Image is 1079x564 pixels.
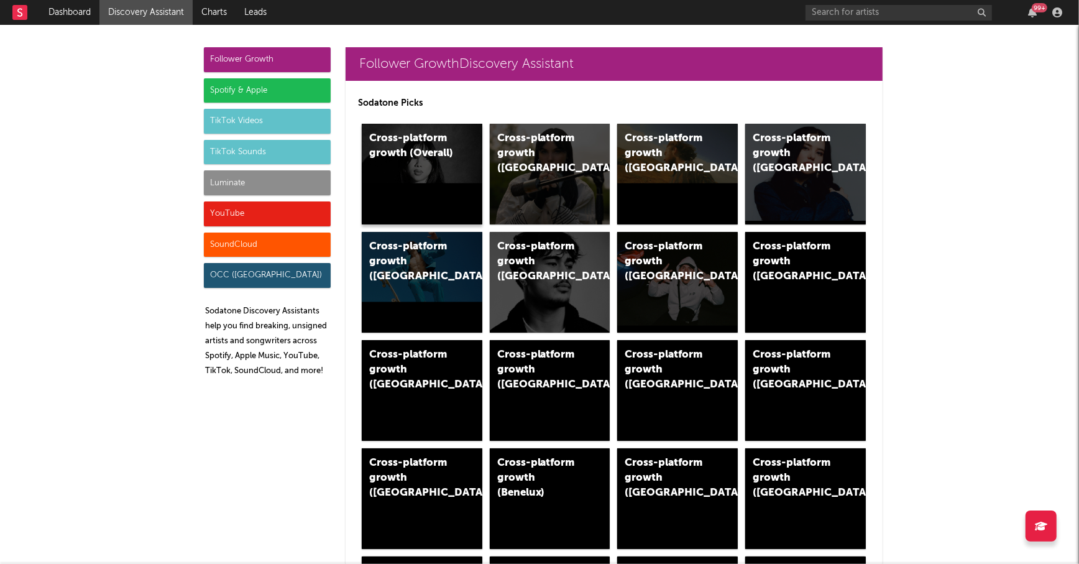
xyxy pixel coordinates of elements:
div: Cross-platform growth ([GEOGRAPHIC_DATA]) [625,131,709,176]
div: TikTok Videos [204,109,331,134]
div: Cross-platform growth ([GEOGRAPHIC_DATA]) [753,456,837,501]
div: Cross-platform growth ([GEOGRAPHIC_DATA]) [497,348,582,392]
div: Cross-platform growth ([GEOGRAPHIC_DATA]) [369,348,454,392]
a: Cross-platform growth ([GEOGRAPHIC_DATA]) [617,124,738,224]
a: Cross-platform growth ([GEOGRAPHIC_DATA]) [745,124,866,224]
div: Cross-platform growth ([GEOGRAPHIC_DATA]) [753,348,837,392]
p: Sodatone Discovery Assistants help you find breaking, unsigned artists and songwriters across Spo... [205,304,331,379]
div: OCC ([GEOGRAPHIC_DATA]) [204,263,331,288]
div: Cross-platform growth (Overall) [369,131,454,161]
a: Cross-platform growth ([GEOGRAPHIC_DATA]) [617,448,738,549]
div: Cross-platform growth ([GEOGRAPHIC_DATA]) [497,239,582,284]
a: Cross-platform growth ([GEOGRAPHIC_DATA]) [490,232,610,333]
div: YouTube [204,201,331,226]
div: Cross-platform growth ([GEOGRAPHIC_DATA]) [625,456,709,501]
a: Cross-platform growth ([GEOGRAPHIC_DATA]) [362,340,482,441]
a: Cross-platform growth ([GEOGRAPHIC_DATA]) [362,448,482,549]
div: Follower Growth [204,47,331,72]
div: 99 + [1032,3,1047,12]
a: Cross-platform growth ([GEOGRAPHIC_DATA]) [745,232,866,333]
div: Cross-platform growth (Benelux) [497,456,582,501]
a: Cross-platform growth (Benelux) [490,448,610,549]
div: Cross-platform growth ([GEOGRAPHIC_DATA]) [625,348,709,392]
div: Cross-platform growth ([GEOGRAPHIC_DATA]) [369,456,454,501]
button: 99+ [1028,7,1037,17]
div: Cross-platform growth ([GEOGRAPHIC_DATA]) [753,131,837,176]
a: Cross-platform growth ([GEOGRAPHIC_DATA]) [617,340,738,441]
div: Cross-platform growth ([GEOGRAPHIC_DATA]) [753,239,837,284]
a: Cross-platform growth ([GEOGRAPHIC_DATA]) [745,340,866,441]
a: Follower GrowthDiscovery Assistant [346,47,883,81]
a: Cross-platform growth (Overall) [362,124,482,224]
div: TikTok Sounds [204,140,331,165]
p: Sodatone Picks [358,96,870,111]
div: Luminate [204,170,331,195]
a: Cross-platform growth ([GEOGRAPHIC_DATA]) [490,340,610,441]
input: Search for artists [806,5,992,21]
div: Cross-platform growth ([GEOGRAPHIC_DATA]/GSA) [625,239,709,284]
a: Cross-platform growth ([GEOGRAPHIC_DATA]) [362,232,482,333]
a: Cross-platform growth ([GEOGRAPHIC_DATA]) [745,448,866,549]
div: Cross-platform growth ([GEOGRAPHIC_DATA]) [369,239,454,284]
div: Spotify & Apple [204,78,331,103]
a: Cross-platform growth ([GEOGRAPHIC_DATA]/GSA) [617,232,738,333]
div: SoundCloud [204,233,331,257]
div: Cross-platform growth ([GEOGRAPHIC_DATA]) [497,131,582,176]
a: Cross-platform growth ([GEOGRAPHIC_DATA]) [490,124,610,224]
